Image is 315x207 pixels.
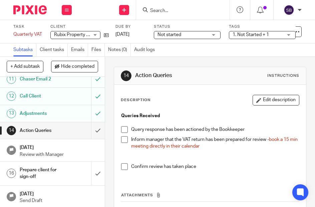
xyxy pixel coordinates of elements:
p: Review with Manager [20,151,98,158]
h1: Action Queries [20,126,63,136]
a: Notes (0) [108,43,131,56]
p: Confirm review has taken place [131,163,299,170]
p: Query response has been actioned by the Bookkeeper [131,126,299,133]
div: Instructions [267,73,299,78]
p: Inform manager that the VAT return has been prepared for review - [131,136,299,150]
span: Attachments [121,193,153,197]
button: Hide completed [51,61,98,72]
h1: [DATE] [20,143,98,151]
div: 11 [7,74,16,84]
h1: Call Client [20,91,63,101]
span: Rubix Property Repair Ltd [54,32,107,37]
h1: [DATE] [20,189,98,197]
label: Due by [115,24,145,29]
div: Quarterly VAT [13,31,42,38]
div: 13 [7,109,16,118]
strong: Queries Received [121,114,160,118]
label: Client [50,24,109,29]
div: 16 [7,169,16,178]
a: Client tasks [40,43,68,56]
input: Search [149,8,210,14]
a: Emails [71,43,88,56]
button: + Add subtask [7,61,43,72]
span: [DATE] [115,32,129,37]
label: Task [13,24,42,29]
div: 14 [7,126,16,135]
h1: Adjustments [20,109,63,119]
img: svg%3E [284,5,294,15]
span: Not started [157,32,181,37]
h1: Prepare client for sign-off [20,165,63,182]
a: Files [91,43,105,56]
div: 14 [121,70,131,81]
p: Description [121,97,150,103]
span: 1. Not Started + 1 [233,32,269,37]
span: Hide completed [61,64,94,69]
div: 12 [7,91,16,101]
a: Subtasks [13,43,36,56]
p: Send Draft [20,197,98,204]
label: Status [154,24,221,29]
a: Audit logs [134,43,158,56]
span: book a 15 min meeting directly in their calendar [131,137,299,149]
label: Tags [229,24,296,29]
button: Edit description [253,95,299,106]
h1: Chaser Email 2 [20,74,63,84]
h1: Action Queries [135,72,224,79]
img: Pixie [13,5,47,14]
